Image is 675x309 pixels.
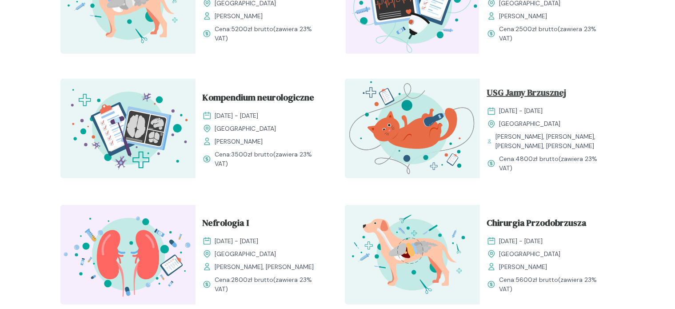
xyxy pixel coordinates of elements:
span: [PERSON_NAME], [PERSON_NAME] [215,262,314,272]
span: [DATE] - [DATE] [499,237,543,246]
span: [PERSON_NAME], [PERSON_NAME], [PERSON_NAME], [PERSON_NAME] [495,132,608,151]
span: Cena: (zawiera 23% VAT) [215,24,324,43]
span: [GEOGRAPHIC_DATA] [499,119,561,128]
span: 2500 zł brutto [515,25,558,33]
img: Z2B805bqstJ98kzs_Neuro_T.svg [60,79,196,178]
span: [DATE] - [DATE] [499,106,543,116]
span: Cena: (zawiera 23% VAT) [499,24,608,43]
span: Cena: (zawiera 23% VAT) [499,275,608,294]
span: Nefrologia I [203,216,249,233]
img: ZpbSsR5LeNNTxNrh_Nefro_T.svg [60,205,196,305]
span: [PERSON_NAME] [499,262,547,272]
a: USG Jamy Brzusznej [487,86,608,103]
span: [DATE] - [DATE] [215,237,259,246]
span: [GEOGRAPHIC_DATA] [499,249,561,259]
span: 5600 zł brutto [515,276,558,284]
a: Nefrologia I [203,216,324,233]
span: [PERSON_NAME] [499,12,547,21]
span: [GEOGRAPHIC_DATA] [215,124,276,133]
span: Chirurgia Przodobrzusza [487,216,587,233]
span: 4800 zł brutto [515,155,559,163]
span: [GEOGRAPHIC_DATA] [215,249,276,259]
a: Kompendium neurologiczne [203,91,324,108]
span: [PERSON_NAME] [215,137,263,146]
span: 3500 zł brutto [231,150,273,158]
img: ZpbG_h5LeNNTxNnP_USG_JB_T.svg [345,79,480,178]
span: Kompendium neurologiczne [203,91,315,108]
span: Cena: (zawiera 23% VAT) [215,150,324,169]
span: Cena: (zawiera 23% VAT) [215,275,324,294]
span: [PERSON_NAME] [215,12,263,21]
span: USG Jamy Brzusznej [487,86,567,103]
a: Chirurgia Przodobrzusza [487,216,608,233]
span: Cena: (zawiera 23% VAT) [499,154,608,173]
span: [DATE] - [DATE] [215,111,259,120]
span: 5200 zł brutto [231,25,273,33]
img: ZpbG-B5LeNNTxNnI_ChiruJB_T.svg [345,205,480,305]
span: 2800 zł brutto [231,276,273,284]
